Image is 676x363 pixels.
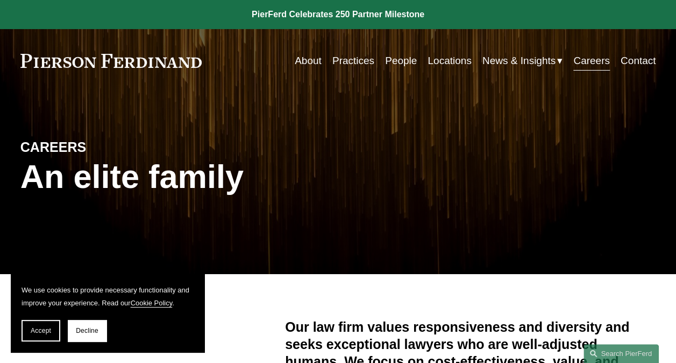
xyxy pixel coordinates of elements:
a: Search this site [584,344,659,363]
button: Decline [68,320,106,341]
a: People [385,51,417,71]
a: Cookie Policy [131,299,173,307]
span: Decline [76,327,98,334]
p: We use cookies to provide necessary functionality and improve your experience. Read our . [22,284,194,309]
h4: CAREERS [20,139,179,156]
a: Careers [573,51,610,71]
a: folder dropdown [482,51,563,71]
a: Practices [332,51,374,71]
a: Locations [428,51,471,71]
span: Accept [31,327,51,334]
h1: An elite family [20,158,338,196]
a: Contact [621,51,656,71]
a: About [295,51,322,71]
section: Cookie banner [11,273,204,352]
span: News & Insights [482,52,556,70]
button: Accept [22,320,60,341]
